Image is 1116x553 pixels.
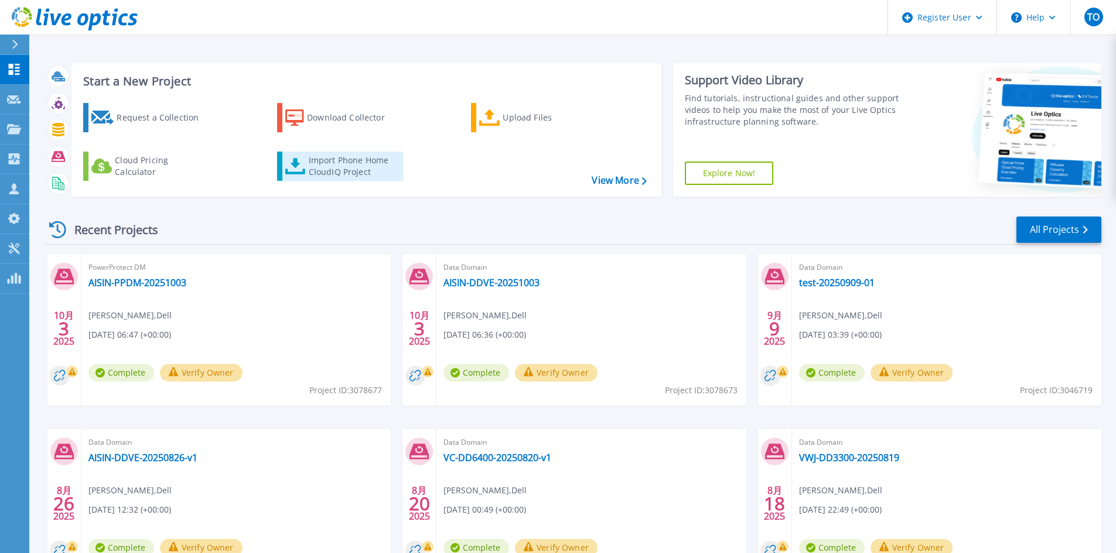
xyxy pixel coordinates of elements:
[88,452,197,463] a: AISIN-DDVE-20250826-v1
[763,482,786,525] div: 8月 2025
[307,106,401,129] div: Download Collector
[592,175,646,186] a: View More
[83,152,214,181] a: Cloud Pricing Calculator
[665,384,738,397] span: Project ID: 3078673
[1087,12,1100,22] span: TO
[1020,384,1093,397] span: Project ID: 3046719
[88,309,172,322] span: [PERSON_NAME] , Dell
[799,364,865,382] span: Complete
[88,261,384,274] span: PowerProtect DM
[443,261,739,274] span: Data Domain
[799,503,882,516] span: [DATE] 22:49 (+00:00)
[443,277,540,288] a: AISIN-DDVE-20251003
[685,73,903,88] div: Support Video Library
[764,499,785,509] span: 18
[685,162,774,185] a: Explore Now!
[799,309,882,322] span: [PERSON_NAME] , Dell
[799,436,1094,449] span: Data Domain
[309,154,400,178] div: Import Phone Home CloudIQ Project
[799,484,882,497] span: [PERSON_NAME] , Dell
[799,328,882,341] span: [DATE] 03:39 (+00:00)
[769,324,780,334] span: 9
[408,307,431,350] div: 10月 2025
[53,482,75,525] div: 8月 2025
[83,75,646,88] h3: Start a New Project
[414,324,425,334] span: 3
[515,364,598,382] button: Verify Owner
[88,328,171,341] span: [DATE] 06:47 (+00:00)
[443,484,527,497] span: [PERSON_NAME] , Dell
[277,103,408,132] a: Download Collector
[88,364,154,382] span: Complete
[117,106,210,129] div: Request a Collection
[443,436,739,449] span: Data Domain
[88,436,384,449] span: Data Domain
[443,309,527,322] span: [PERSON_NAME] , Dell
[83,103,214,132] a: Request a Collection
[160,364,243,382] button: Verify Owner
[88,484,172,497] span: [PERSON_NAME] , Dell
[53,307,75,350] div: 10月 2025
[53,499,74,509] span: 26
[871,364,953,382] button: Verify Owner
[309,384,382,397] span: Project ID: 3078677
[45,215,174,244] div: Recent Projects
[443,328,526,341] span: [DATE] 06:36 (+00:00)
[685,92,903,128] div: Find tutorials, instructional guides and other support videos to help you make the most of your L...
[443,452,551,463] a: VC-DD6400-20250820-v1
[59,324,69,334] span: 3
[799,277,875,288] a: test-20250909-01
[409,499,430,509] span: 20
[503,106,596,129] div: Upload Files
[799,452,899,463] a: VWJ-DD3300-20250819
[799,261,1094,274] span: Data Domain
[115,154,209,178] div: Cloud Pricing Calculator
[88,503,171,516] span: [DATE] 12:32 (+00:00)
[443,503,526,516] span: [DATE] 00:49 (+00:00)
[471,103,602,132] a: Upload Files
[763,307,786,350] div: 9月 2025
[88,277,186,288] a: AISIN-PPDM-20251003
[408,482,431,525] div: 8月 2025
[443,364,509,382] span: Complete
[1016,217,1101,243] a: All Projects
